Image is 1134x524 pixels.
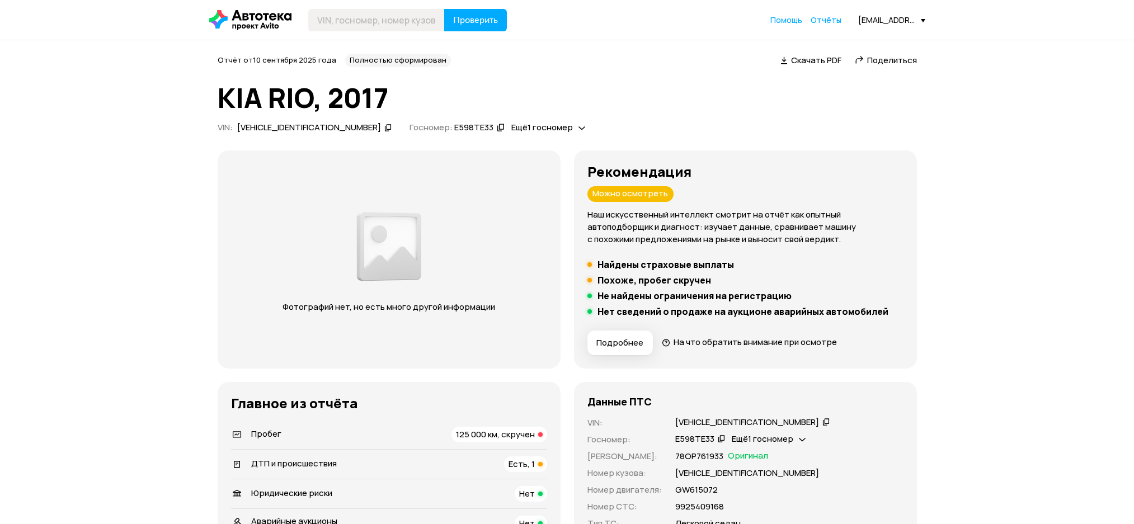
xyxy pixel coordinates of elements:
span: Скачать PDF [791,54,841,66]
span: Поделиться [867,54,917,66]
p: Номер кузова : [587,467,662,479]
span: Проверить [453,16,498,25]
p: 9925409168 [675,501,724,513]
button: Подробнее [587,331,653,355]
span: Ещё 1 госномер [511,121,573,133]
a: Скачать PDF [780,54,841,66]
h3: Главное из отчёта [231,395,547,411]
div: [VEHICLE_IDENTIFICATION_NUMBER] [675,417,819,428]
div: [VEHICLE_IDENTIFICATION_NUMBER] [237,122,381,134]
span: На что обратить внимание при осмотре [674,336,837,348]
div: Е598ТЕ33 [454,122,493,134]
span: Есть, 1 [509,458,535,470]
p: Фотографий нет, но есть много другой информации [272,301,506,313]
p: [PERSON_NAME] : [587,450,662,462]
p: 78ОР761933 [675,450,723,462]
h5: Не найдены ограничения на регистрацию [597,290,792,301]
span: Нет [519,488,535,499]
h5: Похоже, пробег скручен [597,275,711,286]
span: Госномер: [410,121,453,133]
p: [VEHICLE_IDENTIFICATION_NUMBER] [675,467,819,479]
span: ДТП и происшествия [251,457,337,469]
input: VIN, госномер, номер кузова [308,9,445,31]
p: Номер СТС : [587,501,662,513]
span: Отчёты [811,15,841,25]
span: Пробег [251,428,281,440]
h3: Рекомендация [587,164,904,180]
p: Госномер : [587,433,662,446]
p: VIN : [587,417,662,429]
span: Помощь [770,15,802,25]
p: GW615072 [675,484,718,496]
span: Юридические риски [251,487,332,499]
span: Подробнее [596,337,643,348]
h5: Нет сведений о продаже на аукционе аварийных автомобилей [597,306,888,317]
span: Отчёт от 10 сентября 2025 года [218,55,336,65]
h4: Данные ПТС [587,395,652,408]
a: Помощь [770,15,802,26]
span: 125 000 км, скручен [456,428,535,440]
p: Наш искусственный интеллект смотрит на отчёт как опытный автоподборщик и диагност: изучает данные... [587,209,904,246]
p: Номер двигателя : [587,484,662,496]
a: На что обратить внимание при осмотре [662,336,837,348]
img: d89e54fb62fcf1f0.png [354,206,424,287]
span: VIN : [218,121,233,133]
div: Е598ТЕ33 [675,433,714,445]
h5: Найдены страховые выплаты [597,259,734,270]
div: Можно осмотреть [587,186,674,202]
a: Поделиться [855,54,917,66]
h1: KIA RIO, 2017 [218,83,917,113]
span: Оригинал [728,450,768,462]
button: Проверить [444,9,507,31]
div: Полностью сформирован [345,54,451,67]
div: [EMAIL_ADDRESS][DOMAIN_NAME] [858,15,925,25]
span: Ещё 1 госномер [732,433,793,445]
a: Отчёты [811,15,841,26]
